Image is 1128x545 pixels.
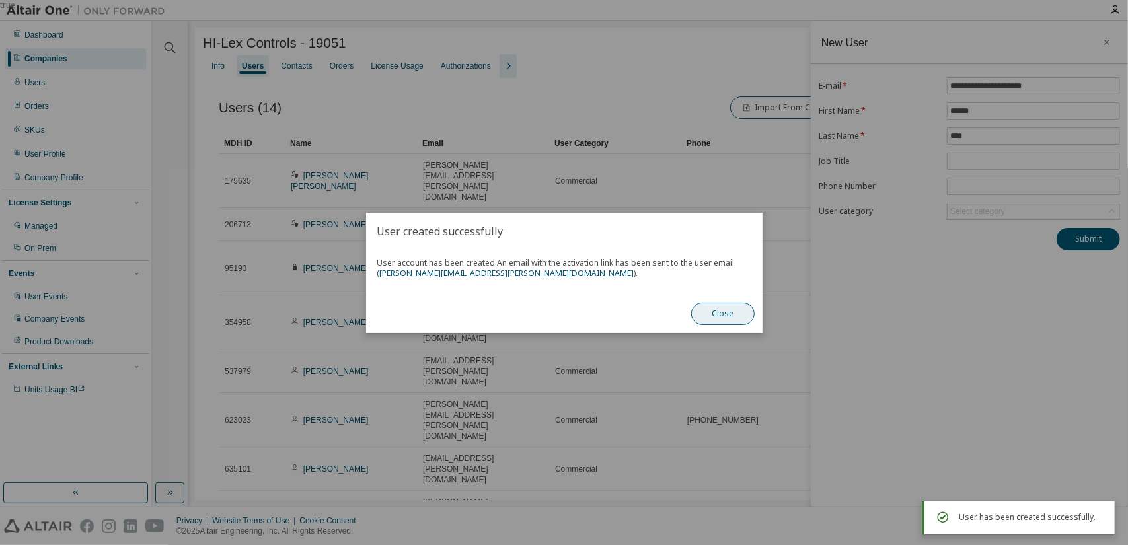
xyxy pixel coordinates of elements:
div: User has been created successfully. [959,509,1104,525]
span: User account has been created. [377,258,752,279]
span: An email with the activation link has been sent to the user email ( ). [377,257,734,279]
h2: User created successfully [366,213,763,250]
button: Close [691,303,755,325]
a: [PERSON_NAME][EMAIL_ADDRESS][PERSON_NAME][DOMAIN_NAME] [379,268,634,279]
